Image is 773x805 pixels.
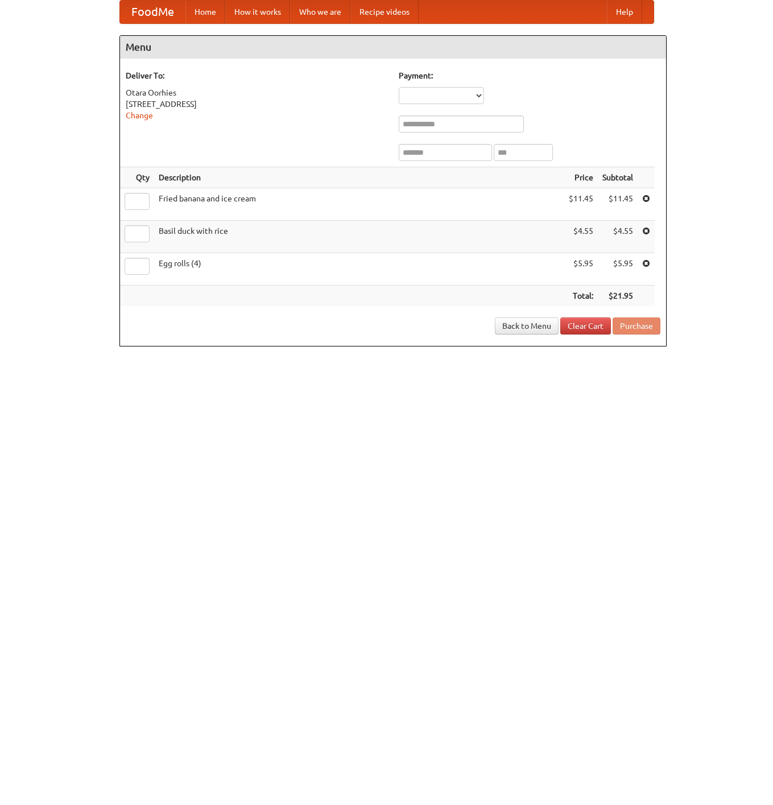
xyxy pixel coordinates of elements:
td: $11.45 [564,188,598,221]
div: [STREET_ADDRESS] [126,98,387,110]
button: Purchase [613,317,660,335]
th: $21.95 [598,286,638,307]
td: $4.55 [598,221,638,253]
td: $4.55 [564,221,598,253]
td: $5.95 [564,253,598,286]
a: Change [126,111,153,120]
a: FoodMe [120,1,185,23]
td: $11.45 [598,188,638,221]
th: Total: [564,286,598,307]
td: $5.95 [598,253,638,286]
td: Egg rolls (4) [154,253,564,286]
th: Qty [120,167,154,188]
h4: Menu [120,36,666,59]
div: Otara Oorhies [126,87,387,98]
h5: Deliver To: [126,70,387,81]
a: Who we are [290,1,350,23]
a: Help [607,1,642,23]
a: How it works [225,1,290,23]
a: Home [185,1,225,23]
th: Description [154,167,564,188]
a: Recipe videos [350,1,419,23]
a: Clear Cart [560,317,611,335]
td: Basil duck with rice [154,221,564,253]
h5: Payment: [399,70,660,81]
td: Fried banana and ice cream [154,188,564,221]
th: Subtotal [598,167,638,188]
a: Back to Menu [495,317,559,335]
th: Price [564,167,598,188]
